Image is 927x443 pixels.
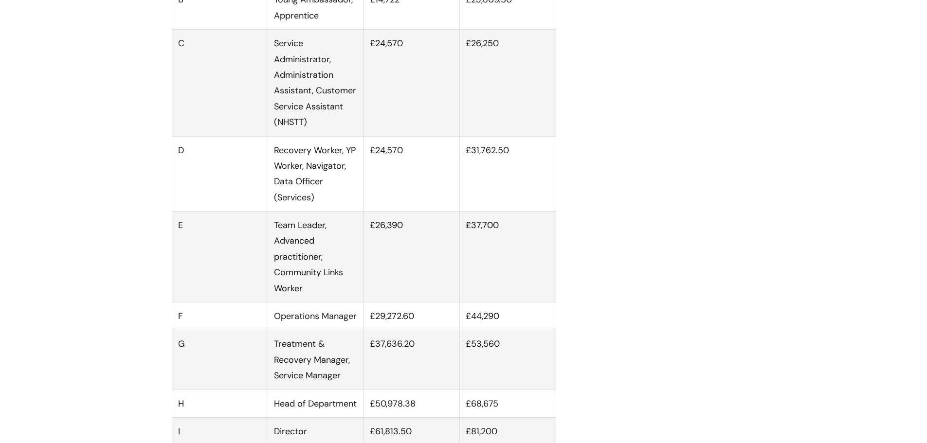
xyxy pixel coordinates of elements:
[460,302,556,330] td: £44,290
[172,30,268,136] td: C
[364,390,460,417] td: £50,978.38
[364,212,460,302] td: £26,390
[172,390,268,417] td: H
[268,330,364,390] td: Treatment & Recovery Manager, Service Manager
[460,330,556,390] td: £53,560
[460,136,556,212] td: £31,762.50
[364,30,460,136] td: £24,570
[460,390,556,417] td: £68,675
[364,136,460,212] td: £24,570
[268,302,364,330] td: Operations Manager
[268,212,364,302] td: Team Leader, Advanced practitioner, Community Links Worker
[460,30,556,136] td: £26,250
[268,30,364,136] td: Service Administrator, Administration Assistant, Customer Service Assistant (NHSTT)
[268,136,364,212] td: Recovery Worker, YP Worker, Navigator, Data Officer (Services)
[364,330,460,390] td: £37,636.20
[172,302,268,330] td: F
[268,390,364,417] td: Head of Department
[364,302,460,330] td: £29,272.60
[460,212,556,302] td: £37,700
[172,212,268,302] td: E
[172,330,268,390] td: G
[172,136,268,212] td: D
